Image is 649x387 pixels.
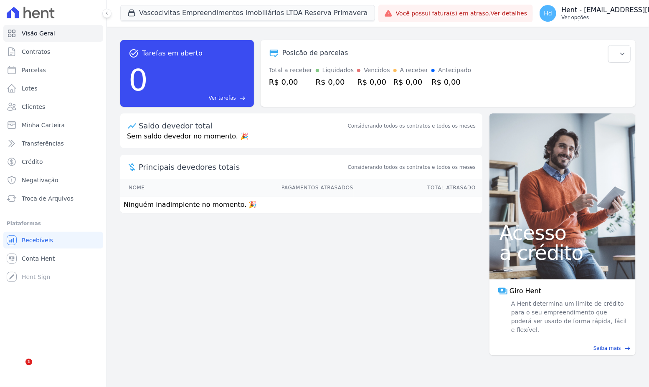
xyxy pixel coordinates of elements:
span: Conta Hent [22,254,55,263]
div: Total a receber [269,66,312,75]
span: Crédito [22,158,43,166]
div: R$ 0,00 [393,76,428,88]
span: 1 [25,359,32,365]
button: Vascocivitas Empreendimentos Imobiliários LTDA Reserva Primavera [120,5,375,21]
a: Minha Carteira [3,117,103,133]
span: east [624,345,631,352]
a: Ver detalhes [491,10,527,17]
span: Transferências [22,139,64,148]
span: Recebíveis [22,236,53,244]
span: Negativação [22,176,58,184]
div: Posição de parcelas [282,48,348,58]
iframe: Intercom live chat [8,359,28,379]
span: a crédito [499,243,626,263]
span: Lotes [22,84,38,93]
span: task_alt [129,48,139,58]
a: Parcelas [3,62,103,78]
a: Crédito [3,153,103,170]
span: Acesso [499,223,626,243]
th: Pagamentos Atrasados [185,179,354,196]
span: Tarefas em aberto [142,48,203,58]
a: Saiba mais east [494,344,631,352]
span: Ver tarefas [209,94,236,102]
div: A receber [400,66,428,75]
div: 0 [129,58,148,102]
a: Clientes [3,98,103,115]
div: Liquidados [322,66,354,75]
a: Negativação [3,172,103,188]
span: Contratos [22,48,50,56]
a: Lotes [3,80,103,97]
p: Sem saldo devedor no momento. 🎉 [120,131,482,148]
a: Visão Geral [3,25,103,42]
div: Antecipado [438,66,471,75]
td: Ninguém inadimplente no momento. 🎉 [120,196,482,214]
span: Minha Carteira [22,121,65,129]
span: Clientes [22,103,45,111]
a: Recebíveis [3,232,103,249]
div: Vencidos [364,66,390,75]
div: Considerando todos os contratos e todos os meses [348,122,476,130]
div: R$ 0,00 [269,76,312,88]
th: Total Atrasado [354,179,482,196]
th: Nome [120,179,185,196]
span: Giro Hent [510,286,541,296]
div: R$ 0,00 [357,76,390,88]
span: east [239,95,246,101]
span: Você possui fatura(s) em atraso. [396,9,527,18]
span: Parcelas [22,66,46,74]
a: Contratos [3,43,103,60]
a: Troca de Arquivos [3,190,103,207]
a: Ver tarefas east [151,94,246,102]
span: Hd [544,10,552,16]
div: R$ 0,00 [431,76,471,88]
a: Transferências [3,135,103,152]
span: A Hent determina um limite de crédito para o seu empreendimento que poderá ser usado de forma ráp... [510,299,627,334]
span: Considerando todos os contratos e todos os meses [348,163,476,171]
span: Principais devedores totais [139,161,346,173]
span: Visão Geral [22,29,55,38]
div: Plataformas [7,219,100,229]
span: Saiba mais [593,344,621,352]
div: R$ 0,00 [316,76,354,88]
a: Conta Hent [3,250,103,267]
span: Troca de Arquivos [22,194,74,203]
div: Saldo devedor total [139,120,346,131]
